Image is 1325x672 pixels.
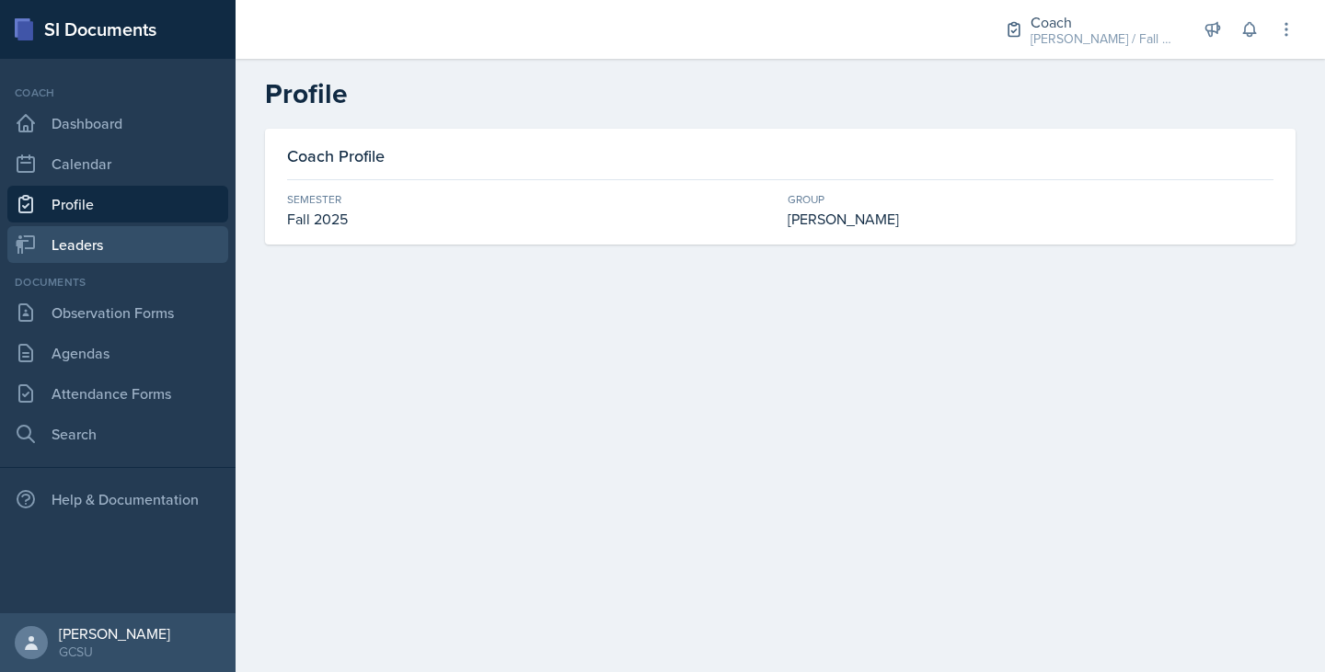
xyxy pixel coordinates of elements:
[1031,11,1178,33] div: Coach
[287,143,385,168] h3: Coach Profile
[265,77,1296,110] h2: Profile
[7,186,228,222] a: Profile
[7,105,228,142] a: Dashboard
[7,226,228,263] a: Leaders
[788,208,1273,230] div: [PERSON_NAME]
[7,335,228,371] a: Agendas
[7,416,228,452] a: Search
[788,191,1273,208] div: Group
[7,145,228,182] a: Calendar
[287,191,773,208] div: Semester
[59,643,170,661] div: GCSU
[7,375,228,412] a: Attendance Forms
[7,294,228,331] a: Observation Forms
[287,208,773,230] div: Fall 2025
[59,624,170,643] div: [PERSON_NAME]
[7,85,228,101] div: Coach
[1031,29,1178,49] div: [PERSON_NAME] / Fall 2025
[7,274,228,290] div: Documents
[7,481,228,518] div: Help & Documentation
